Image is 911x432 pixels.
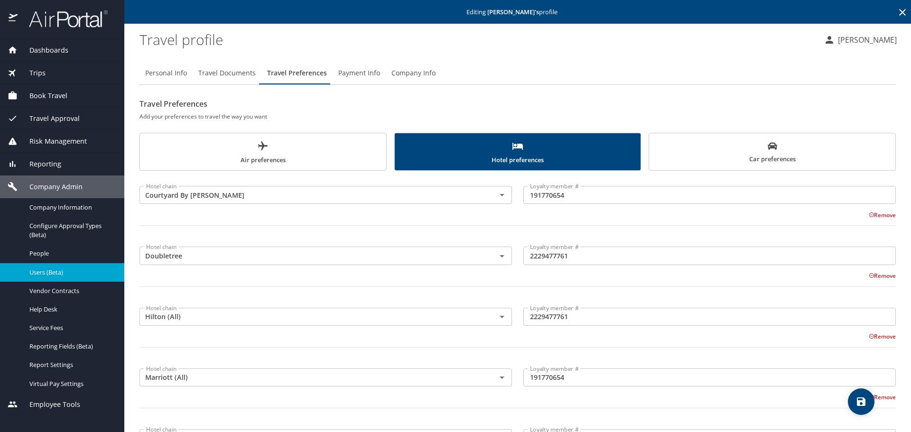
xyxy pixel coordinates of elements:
img: airportal-logo.png [19,9,108,28]
span: Service Fees [29,323,113,332]
span: People [29,249,113,258]
span: Dashboards [18,45,68,55]
div: scrollable force tabs example [139,133,896,171]
button: Remove [869,332,896,340]
span: Company Admin [18,182,83,192]
span: Configure Approval Types (Beta) [29,221,113,239]
button: save [848,388,874,415]
input: Select a hotel chain [142,249,481,262]
span: Reporting Fields (Beta) [29,342,113,351]
button: [PERSON_NAME] [820,31,901,48]
button: Remove [869,393,896,401]
button: Open [495,310,509,323]
button: Open [495,249,509,263]
span: Book Travel [18,91,67,101]
input: Select a hotel chain [142,311,481,323]
div: Profile [139,62,896,84]
p: Editing profile [127,9,908,15]
img: icon-airportal.png [9,9,19,28]
span: Payment Info [338,67,380,79]
strong: [PERSON_NAME] 's [487,8,539,16]
span: Hotel preferences [400,140,635,165]
h1: Travel profile [139,25,816,54]
span: Vendor Contracts [29,286,113,295]
span: Virtual Pay Settings [29,379,113,388]
span: Travel Documents [198,67,256,79]
button: Remove [869,272,896,280]
span: Help Desk [29,305,113,314]
span: Air preferences [146,140,381,165]
span: Risk Management [18,136,87,147]
button: Open [495,188,509,202]
span: Company Information [29,203,113,212]
span: Employee Tools [18,399,80,410]
span: Personal Info [145,67,187,79]
span: Reporting [18,159,61,169]
span: Travel Approval [18,113,80,124]
span: Travel Preferences [267,67,327,79]
span: Car preferences [655,141,890,165]
span: Report Settings [29,360,113,369]
p: [PERSON_NAME] [835,34,897,46]
button: Open [495,371,509,384]
input: Select a hotel chain [142,189,481,201]
h6: Add your preferences to travel the way you want [139,111,896,121]
input: Select a hotel chain [142,371,481,384]
span: Company Info [391,67,436,79]
h2: Travel Preferences [139,96,896,111]
button: Remove [869,211,896,219]
span: Trips [18,68,46,78]
span: Users (Beta) [29,268,113,277]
